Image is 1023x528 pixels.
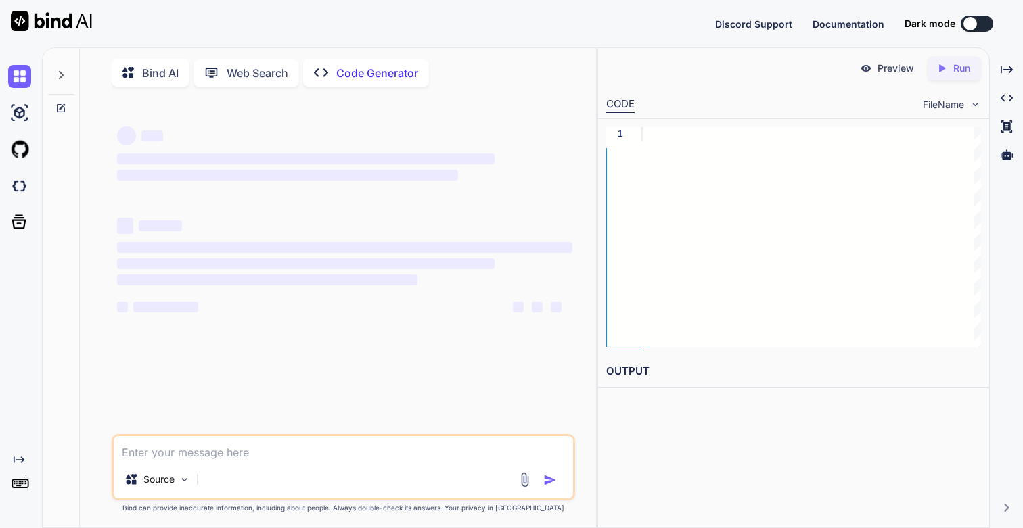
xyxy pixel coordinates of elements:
span: FileName [923,98,964,112]
div: CODE [606,97,635,113]
span: ‌ [139,220,182,231]
img: icon [543,473,557,487]
img: Bind AI [11,11,92,31]
button: Documentation [813,17,884,31]
span: ‌ [117,126,136,145]
img: attachment [517,472,532,487]
span: Documentation [813,18,884,30]
span: ‌ [532,302,543,312]
p: Bind can provide inaccurate information, including about people. Always double-check its answers.... [112,503,574,513]
img: chat [8,65,31,88]
span: Discord Support [715,18,792,30]
span: ‌ [117,274,417,285]
img: chevron down [970,99,981,110]
span: ‌ [117,242,572,253]
span: ‌ [117,170,458,181]
span: ‌ [117,258,495,269]
p: Run [953,62,970,75]
span: ‌ [133,302,198,312]
span: ‌ [141,130,163,141]
img: githubLight [8,138,31,161]
span: ‌ [117,218,133,234]
span: ‌ [117,153,495,164]
img: darkCloudIdeIcon [8,174,31,197]
img: ai-studio [8,101,31,124]
span: Dark mode [905,17,955,30]
div: 1 [606,127,623,141]
span: ‌ [513,302,524,312]
button: Discord Support [715,17,792,31]
p: Source [143,473,175,486]
img: Pick Models [179,474,190,485]
span: ‌ [117,302,128,312]
span: ‌ [551,302,562,312]
p: Bind AI [142,65,179,81]
h2: OUTPUT [598,356,989,387]
p: Preview [878,62,914,75]
p: Code Generator [336,65,418,81]
p: Web Search [227,65,288,81]
img: preview [860,62,872,74]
